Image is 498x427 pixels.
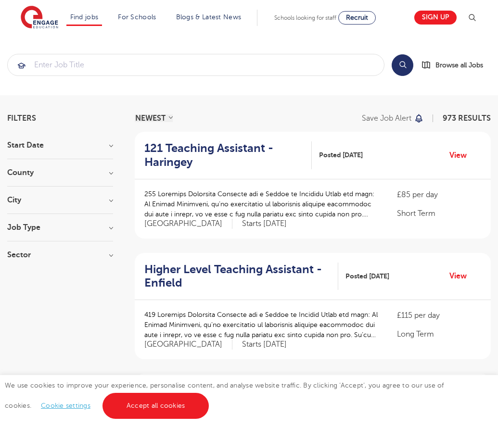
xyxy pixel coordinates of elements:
a: Higher Level Teaching Assistant - Enfield [144,263,338,290]
a: View [449,270,474,282]
a: Cookie settings [41,402,90,409]
h3: City [7,196,113,204]
h2: 121 Teaching Assistant - Haringey [144,141,304,169]
button: Save job alert [362,114,424,122]
div: Submit [7,54,384,76]
button: Search [392,54,413,76]
p: 419 Loremips Dolorsita Consecte adi e Seddoe te Incidid Utlab etd magn: Al Enimad Minimveni, qu’n... [144,310,378,340]
span: Recruit [346,14,368,21]
span: Posted [DATE] [345,271,389,281]
a: For Schools [118,13,156,21]
a: Sign up [414,11,457,25]
p: £85 per day [397,189,481,201]
a: Recruit [338,11,376,25]
a: Find jobs [70,13,99,21]
input: Submit [8,54,384,75]
span: 973 RESULTS [443,114,491,123]
a: 121 Teaching Assistant - Haringey [144,141,312,169]
span: We use cookies to improve your experience, personalise content, and analyse website traffic. By c... [5,382,444,409]
span: [GEOGRAPHIC_DATA] [144,339,232,350]
h2: Higher Level Teaching Assistant - Enfield [144,263,331,290]
p: Starts [DATE] [242,219,287,229]
p: £115 per day [397,310,481,321]
img: Engage Education [21,6,58,30]
p: Save job alert [362,114,411,122]
a: Accept all cookies [102,393,209,419]
a: Blogs & Latest News [176,13,242,21]
p: Short Term [397,208,481,219]
span: [GEOGRAPHIC_DATA] [144,219,232,229]
span: Filters [7,114,36,122]
h3: Start Date [7,141,113,149]
p: Long Term [397,328,481,340]
span: Browse all Jobs [435,60,483,71]
h3: Job Type [7,224,113,231]
a: Browse all Jobs [421,60,491,71]
span: Posted [DATE] [319,150,363,160]
span: Schools looking for staff [274,14,336,21]
h3: County [7,169,113,176]
h3: Sector [7,251,113,259]
p: Starts [DATE] [242,339,287,350]
p: 255 Loremips Dolorsita Consecte adi e Seddoe te Incididu Utlab etd magn: Al Enimad Minimveni, qu’... [144,189,378,219]
a: View [449,149,474,162]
